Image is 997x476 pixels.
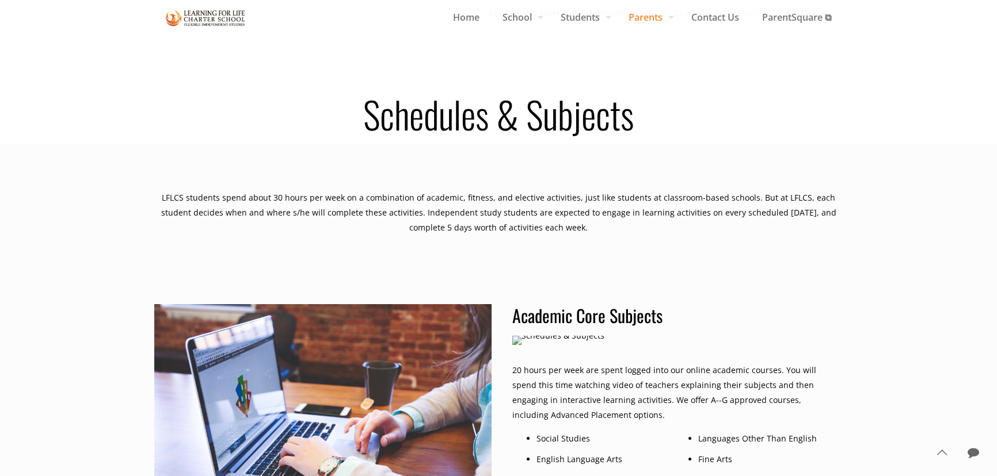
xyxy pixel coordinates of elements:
h3: Academic Core Subjects [512,304,836,327]
span: Contact Us [680,9,751,26]
span: Parents [617,9,680,26]
span: School [491,9,549,26]
a: Back to top icon [930,440,954,465]
img: Schedules & Subjects [166,8,245,28]
span: Home [442,9,491,26]
span: Students [549,9,617,26]
span: ParentSquare ⧉ [751,9,843,26]
li: Social Studies [536,431,667,446]
p: 20 hours per week are spent logged into our online academic courses. You will spend this time wat... [512,363,836,423]
li: Languages Other Than English [698,431,829,446]
li: Fine Arts [698,452,829,467]
div: LFLCS students spend about 30 hours per week on a combination of academic, fitness, and elective ... [154,190,843,235]
li: English Language Arts [536,452,667,467]
img: Schedules & Subjects [512,336,604,345]
h1: Schedules & Subjects [147,95,850,132]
